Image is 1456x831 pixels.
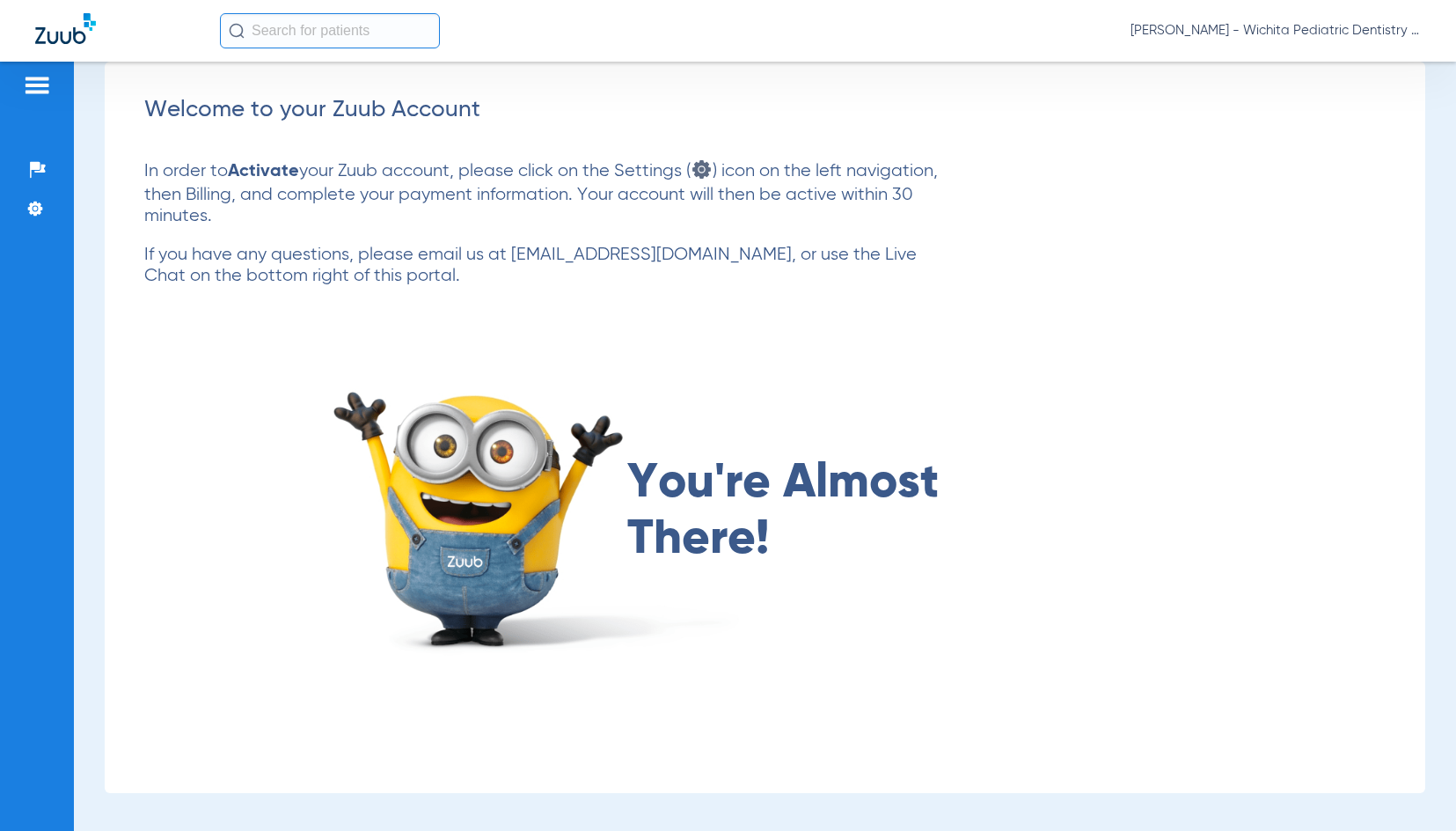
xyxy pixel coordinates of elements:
span: You're Almost There! [627,455,966,568]
span: Welcome to your Zuub Account [144,99,480,121]
img: hamburger-icon [23,75,51,96]
strong: Activate [228,163,299,180]
input: Search for patients [220,13,440,48]
img: almost there image [320,366,755,657]
span: [PERSON_NAME] - Wichita Pediatric Dentistry [GEOGRAPHIC_DATA] [1130,22,1421,40]
img: Zuub Logo [35,13,96,44]
p: In order to your Zuub account, please click on the Settings ( ) icon on the left navigation, then... [144,158,951,227]
p: If you have any questions, please email us at [EMAIL_ADDRESS][DOMAIN_NAME], or use the Live Chat ... [144,245,951,287]
img: Search Icon [229,23,245,39]
img: settings icon [691,158,713,180]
